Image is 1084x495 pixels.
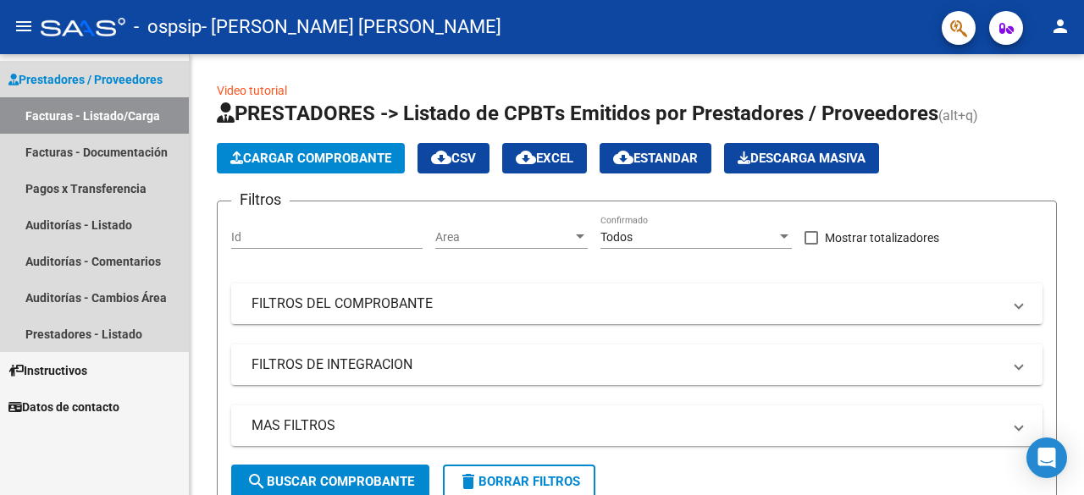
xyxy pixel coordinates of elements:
h3: Filtros [231,188,290,212]
span: Borrar Filtros [458,474,580,489]
mat-icon: cloud_download [431,147,451,168]
button: Cargar Comprobante [217,143,405,173]
mat-panel-title: FILTROS DE INTEGRACION [252,355,1002,374]
button: Descarga Masiva [724,143,879,173]
span: Estandar [613,151,698,166]
span: Area [435,230,572,245]
mat-expansion-panel-header: FILTROS DE INTEGRACION [231,344,1043,385]
span: - [PERSON_NAME] [PERSON_NAME] [202,8,501,46]
mat-panel-title: FILTROS DEL COMPROBANTE [252,294,1002,313]
span: EXCEL [516,151,573,166]
mat-icon: delete [458,471,478,492]
span: Mostrar totalizadores [825,228,939,248]
span: - ospsip [134,8,202,46]
button: Estandar [600,143,711,173]
button: CSV [418,143,489,173]
span: Prestadores / Proveedores [8,70,163,89]
span: Descarga Masiva [738,151,866,166]
mat-expansion-panel-header: MAS FILTROS [231,405,1043,446]
span: Datos de contacto [8,398,119,416]
a: Video tutorial [217,84,287,97]
span: Buscar Comprobante [246,474,414,489]
mat-icon: menu [14,16,34,36]
app-download-masive: Descarga masiva de comprobantes (adjuntos) [724,143,879,173]
mat-expansion-panel-header: FILTROS DEL COMPROBANTE [231,283,1043,324]
span: Instructivos [8,361,87,380]
span: (alt+q) [938,107,978,124]
mat-icon: cloud_download [613,147,633,168]
span: Todos [600,230,633,244]
mat-icon: person [1050,16,1070,36]
mat-icon: search [246,471,267,492]
mat-panel-title: MAS FILTROS [252,416,1002,435]
mat-icon: cloud_download [516,147,536,168]
div: Open Intercom Messenger [1026,437,1067,478]
button: EXCEL [502,143,587,173]
span: CSV [431,151,476,166]
span: Cargar Comprobante [230,151,391,166]
span: PRESTADORES -> Listado de CPBTs Emitidos por Prestadores / Proveedores [217,102,938,125]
